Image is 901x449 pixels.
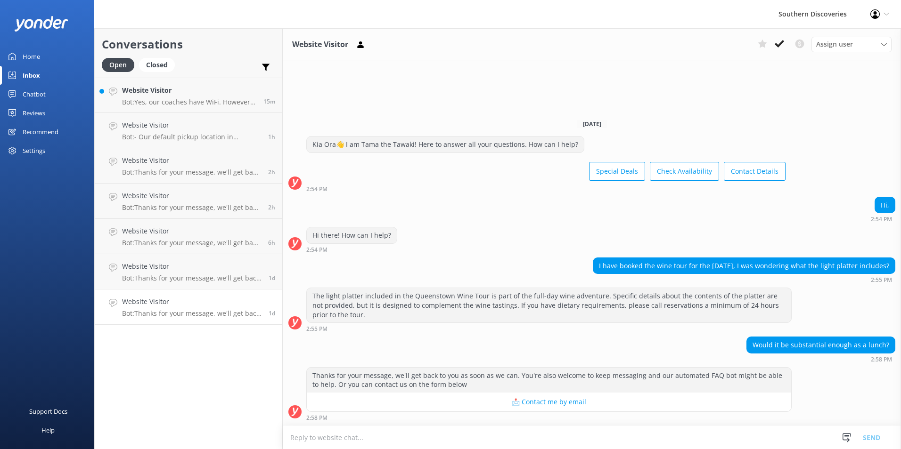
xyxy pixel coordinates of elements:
div: Oct 05 2025 02:54pm (UTC +13:00) Pacific/Auckland [306,185,786,192]
div: Open [102,58,134,72]
span: Oct 06 2025 01:29pm (UTC +13:00) Pacific/Auckland [268,239,275,247]
div: Oct 05 2025 02:55pm (UTC +13:00) Pacific/Auckland [306,325,792,332]
strong: 2:55 PM [871,277,892,283]
strong: 2:55 PM [306,326,328,332]
a: Website VisitorBot:Thanks for your message, we'll get back to you as soon as we can. You're also ... [95,254,282,289]
div: Chatbot [23,85,46,104]
h4: Website Visitor [122,155,261,166]
a: Website VisitorBot:Thanks for your message, we'll get back to you as soon as we can. You're also ... [95,148,282,184]
h3: Website Visitor [292,39,348,51]
div: Assign User [811,37,892,52]
div: Oct 05 2025 02:58pm (UTC +13:00) Pacific/Auckland [306,414,792,421]
div: Thanks for your message, we'll get back to you as soon as we can. You're also welcome to keep mes... [307,368,791,393]
div: Oct 05 2025 02:54pm (UTC +13:00) Pacific/Auckland [306,246,397,253]
div: Hi, [875,197,895,213]
div: The light platter included in the Queenstown Wine Tour is part of the full-day wine adventure. Sp... [307,288,791,322]
div: Would it be substantial enough as a lunch? [747,337,895,353]
strong: 2:54 PM [306,247,328,253]
div: Support Docs [29,402,67,421]
div: Closed [139,58,175,72]
h4: Website Visitor [122,226,261,236]
p: Bot: Thanks for your message, we'll get back to you as soon as we can. You're also welcome to kee... [122,274,262,282]
h4: Website Visitor [122,120,261,130]
div: Oct 05 2025 02:55pm (UTC +13:00) Pacific/Auckland [593,276,895,283]
p: Bot: Thanks for your message, we'll get back to you as soon as we can. You're also welcome to kee... [122,203,261,212]
a: Website VisitorBot:- Our default pickup location in [GEOGRAPHIC_DATA] is [STREET_ADDRESS]. - If y... [95,113,282,148]
span: Oct 05 2025 02:58pm (UTC +13:00) Pacific/Auckland [269,309,275,317]
a: Closed [139,59,180,70]
p: Bot: Thanks for your message, we'll get back to you as soon as we can. You're also welcome to kee... [122,309,262,318]
div: Reviews [23,104,45,122]
a: Website VisitorBot:Thanks for your message, we'll get back to you as soon as we can. You're also ... [95,184,282,219]
span: Oct 06 2025 07:32pm (UTC +13:00) Pacific/Auckland [263,97,275,105]
span: Oct 06 2025 05:14pm (UTC +13:00) Pacific/Auckland [268,203,275,211]
div: Recommend [23,122,58,141]
h4: Website Visitor [122,85,256,96]
div: Kia Ora👋 I am Tama the Tawaki! Here to answer all your questions. How can I help? [307,136,584,152]
a: Open [102,59,139,70]
p: Bot: - Our default pickup location in [GEOGRAPHIC_DATA] is [STREET_ADDRESS]. - If you're departin... [122,133,261,141]
a: Website VisitorBot:Yes, our coaches have WiFi. However, with the incredible scenery along the way... [95,78,282,113]
div: Home [23,47,40,66]
div: I have booked the wine tour for the [DATE], I was wondering what the light platter includes? [593,258,895,274]
p: Bot: Yes, our coaches have WiFi. However, with the incredible scenery along the way and our exper... [122,98,256,106]
h2: Conversations [102,35,275,53]
button: 📩 Contact me by email [307,393,791,411]
img: yonder-white-logo.png [14,16,68,32]
div: Inbox [23,66,40,85]
span: Oct 05 2025 04:51pm (UTC +13:00) Pacific/Auckland [269,274,275,282]
span: [DATE] [577,120,607,128]
div: Hi there! How can I help? [307,227,397,243]
strong: 2:58 PM [306,415,328,421]
strong: 2:58 PM [871,357,892,362]
span: Oct 06 2025 05:28pm (UTC +13:00) Pacific/Auckland [268,168,275,176]
div: Oct 05 2025 02:58pm (UTC +13:00) Pacific/Auckland [746,356,895,362]
a: Website VisitorBot:Thanks for your message, we'll get back to you as soon as we can. You're also ... [95,289,282,325]
button: Check Availability [650,162,719,181]
h4: Website Visitor [122,261,262,272]
h4: Website Visitor [122,191,261,201]
div: Help [41,421,55,440]
button: Special Deals [589,162,645,181]
strong: 2:54 PM [306,186,328,192]
strong: 2:54 PM [871,216,892,222]
button: Contact Details [724,162,786,181]
div: Oct 05 2025 02:54pm (UTC +13:00) Pacific/Auckland [871,216,895,222]
p: Bot: Thanks for your message, we'll get back to you as soon as we can. You're also welcome to kee... [122,239,261,247]
span: Assign user [816,39,853,49]
a: Website VisitorBot:Thanks for your message, we'll get back to you as soon as we can. You're also ... [95,219,282,254]
h4: Website Visitor [122,297,262,307]
span: Oct 06 2025 06:33pm (UTC +13:00) Pacific/Auckland [268,133,275,141]
div: Settings [23,141,45,160]
p: Bot: Thanks for your message, we'll get back to you as soon as we can. You're also welcome to kee... [122,168,261,176]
